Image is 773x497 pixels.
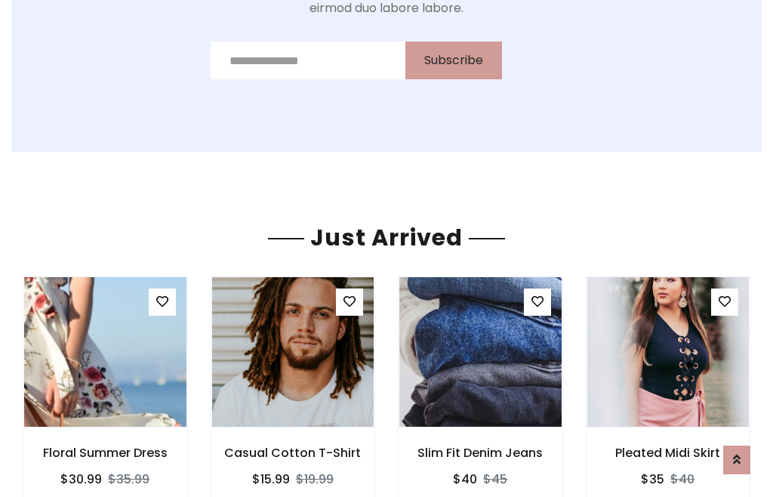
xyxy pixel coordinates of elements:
[399,446,562,460] h6: Slim Fit Denim Jeans
[60,472,102,486] h6: $30.99
[296,471,334,488] del: $19.99
[252,472,290,486] h6: $15.99
[453,472,477,486] h6: $40
[211,446,375,460] h6: Casual Cotton T-Shirt
[108,471,149,488] del: $35.99
[23,446,187,460] h6: Floral Summer Dress
[641,472,664,486] h6: $35
[304,221,469,254] span: Just Arrived
[405,42,502,79] button: Subscribe
[670,471,694,488] del: $40
[483,471,507,488] del: $45
[587,446,750,460] h6: Pleated Midi Skirt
